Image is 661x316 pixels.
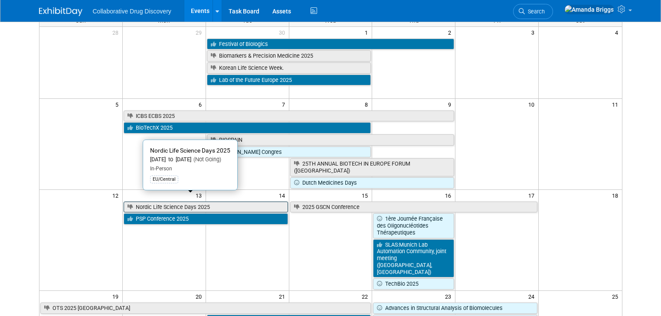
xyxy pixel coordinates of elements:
a: 25TH ANNUAL BIOTECH IN EUROPE FORUM ([GEOGRAPHIC_DATA]) [290,158,455,176]
img: Amanda Briggs [564,5,614,14]
a: Festival of Biologics [207,39,455,50]
span: 3 [530,27,538,38]
a: [DOMAIN_NAME] Congres [207,147,371,158]
span: 20 [195,291,206,302]
a: Korean Life Science Week. [207,62,371,74]
span: In-Person [150,166,172,172]
a: BIOSPAIN [207,134,455,146]
a: Advances in Structural Analysis of Biomolecules [373,303,537,314]
span: Mon [158,17,170,24]
span: 13 [195,190,206,201]
span: (Not Going) [191,156,221,163]
span: 7 [281,99,289,110]
span: 21 [278,291,289,302]
div: EU/Central [150,176,178,183]
span: 2 [447,27,455,38]
span: 16 [444,190,455,201]
a: Nordic Life Science Days 2025 [124,202,288,213]
a: SLAS:Munich Lab Automation Community, joint meeting ([GEOGRAPHIC_DATA], [GEOGRAPHIC_DATA]) [373,239,454,278]
span: 30 [278,27,289,38]
a: Search [513,4,553,19]
span: 9 [447,99,455,110]
span: 19 [111,291,122,302]
span: Fri [494,17,501,24]
span: 12 [111,190,122,201]
span: Sat [576,17,585,24]
span: Wed [324,17,336,24]
a: 2025 GSCN Conference [290,202,538,213]
span: Nordic Life Science Days 2025 [150,147,230,154]
span: 18 [611,190,622,201]
span: 1 [364,27,372,38]
span: Tue [242,17,252,24]
a: Lab of the Future Europe 2025 [207,75,371,86]
a: TechBio 2025 [373,278,454,290]
span: 29 [195,27,206,38]
span: Search [525,8,545,15]
a: OTS 2025 [GEOGRAPHIC_DATA] [40,303,371,314]
span: 8 [364,99,372,110]
a: Biomarkers & Precision Medicine 2025 [207,50,371,62]
span: 22 [361,291,372,302]
span: 6 [198,99,206,110]
span: 10 [527,99,538,110]
span: 11 [611,99,622,110]
span: 5 [115,99,122,110]
img: ExhibitDay [39,7,82,16]
span: Thu [409,17,419,24]
span: Sun [75,17,86,24]
span: 14 [278,190,289,201]
span: Collaborative Drug Discovery [93,8,171,15]
a: PSP Conference 2025 [124,213,288,225]
span: 25 [611,291,622,302]
span: 28 [111,27,122,38]
a: ICBS ECBS 2025 [124,111,454,122]
span: 23 [444,291,455,302]
a: Dutch Medicines Days [290,177,455,189]
span: 17 [527,190,538,201]
span: 4 [614,27,622,38]
a: 1ère Journée Française des Oligonucléotides Thérapeutiques [373,213,454,238]
div: [DATE] to [DATE] [150,156,230,163]
span: 15 [361,190,372,201]
a: BioTechX 2025 [124,122,371,134]
span: 24 [527,291,538,302]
